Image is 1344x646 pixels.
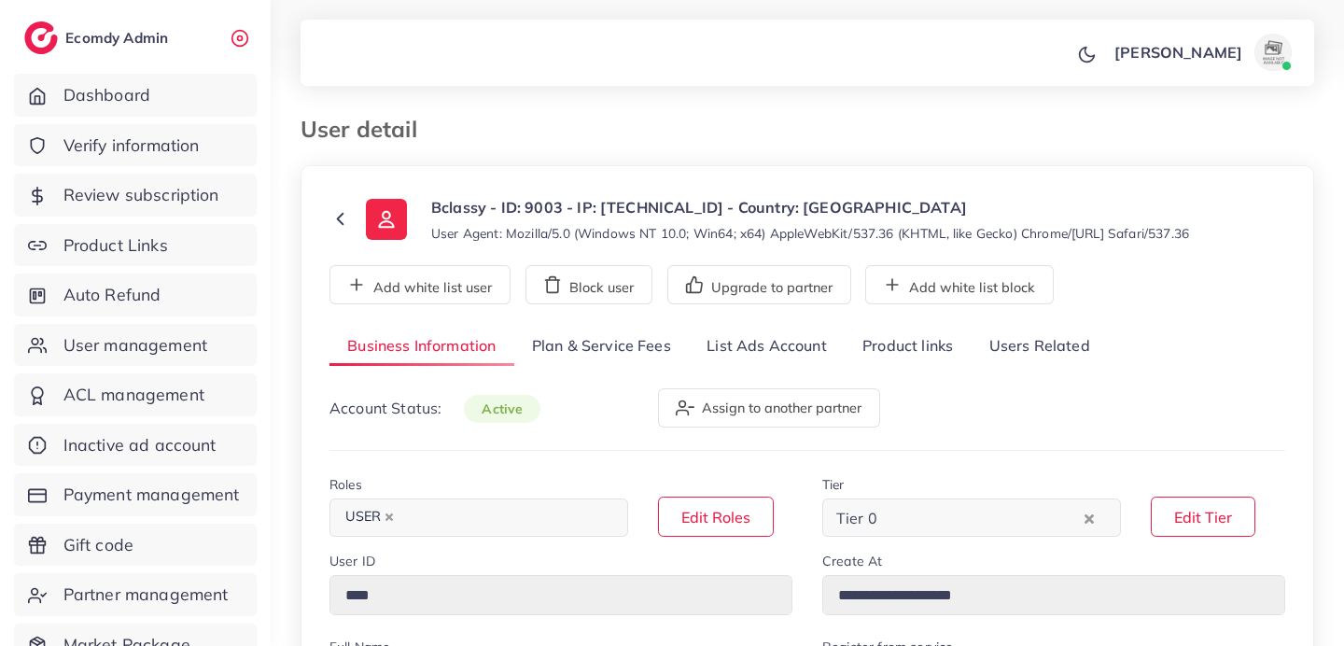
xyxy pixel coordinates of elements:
[1085,507,1094,528] button: Clear Selected
[1151,497,1255,537] button: Edit Tier
[329,327,514,367] a: Business Information
[431,224,1189,243] small: User Agent: Mozilla/5.0 (Windows NT 10.0; Win64; x64) AppleWebKit/537.36 (KHTML, like Gecko) Chro...
[14,573,257,616] a: Partner management
[658,497,774,537] button: Edit Roles
[822,499,1121,537] div: Search for option
[14,373,257,416] a: ACL management
[63,383,204,407] span: ACL management
[1114,41,1242,63] p: [PERSON_NAME]
[63,483,240,507] span: Payment management
[14,324,257,367] a: User management
[404,503,604,532] input: Search for option
[514,327,689,367] a: Plan & Service Fees
[14,524,257,567] a: Gift code
[883,503,1080,532] input: Search for option
[14,74,257,117] a: Dashboard
[63,83,150,107] span: Dashboard
[366,199,407,240] img: ic-user-info.36bf1079.svg
[24,21,58,54] img: logo
[63,133,200,158] span: Verify information
[329,552,375,570] label: User ID
[667,265,851,304] button: Upgrade to partner
[63,233,168,258] span: Product Links
[431,196,1189,218] p: Bclassy - ID: 9003 - IP: [TECHNICAL_ID] - Country: [GEOGRAPHIC_DATA]
[329,499,628,537] div: Search for option
[329,397,540,420] p: Account Status:
[822,475,845,494] label: Tier
[14,424,257,467] a: Inactive ad account
[865,265,1054,304] button: Add white list block
[65,29,173,47] h2: Ecomdy Admin
[658,388,880,428] button: Assign to another partner
[337,504,402,530] span: USER
[14,124,257,167] a: Verify information
[1254,34,1292,71] img: avatar
[63,283,161,307] span: Auto Refund
[689,327,845,367] a: List Ads Account
[971,327,1107,367] a: Users Related
[63,333,207,358] span: User management
[24,21,173,54] a: logoEcomdy Admin
[329,475,362,494] label: Roles
[845,327,971,367] a: Product links
[329,265,511,304] button: Add white list user
[385,513,394,522] button: Deselect USER
[63,583,229,607] span: Partner management
[14,174,257,217] a: Review subscription
[14,274,257,316] a: Auto Refund
[833,504,881,532] span: Tier 0
[822,552,882,570] label: Create At
[464,395,540,423] span: active
[1104,34,1299,71] a: [PERSON_NAME]avatar
[63,433,217,457] span: Inactive ad account
[63,533,133,557] span: Gift code
[14,473,257,516] a: Payment management
[14,224,257,267] a: Product Links
[525,265,652,304] button: Block user
[301,116,432,143] h3: User detail
[63,183,219,207] span: Review subscription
